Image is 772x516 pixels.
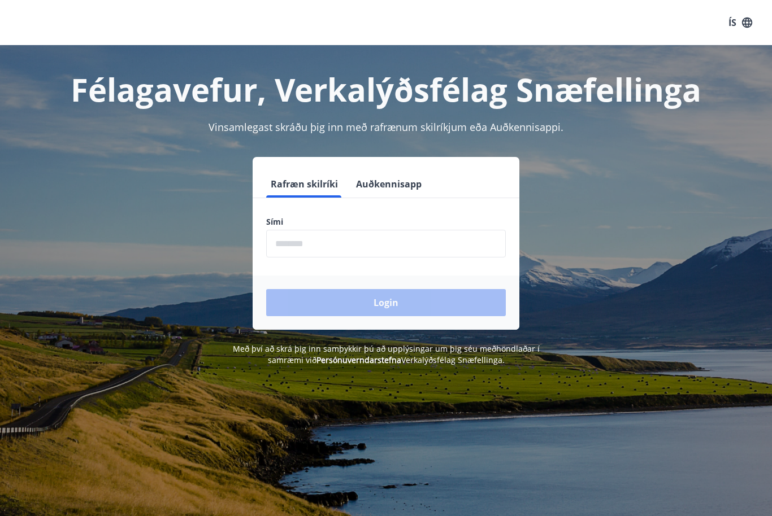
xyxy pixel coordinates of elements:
button: Auðkennisapp [352,170,426,198]
a: Persónuverndarstefna [316,355,401,365]
button: Rafræn skilríki [266,170,342,198]
button: ÍS [722,12,758,33]
span: Með því að skrá þig inn samþykkir þú að upplýsingar um þig séu meðhöndlaðar í samræmi við Verkalý... [233,343,540,365]
span: Vinsamlegast skráðu þig inn með rafrænum skilríkjum eða Auðkennisappi. [209,120,563,134]
label: Sími [266,216,506,228]
h1: Félagavefur, Verkalýðsfélag Snæfellinga [14,68,758,111]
